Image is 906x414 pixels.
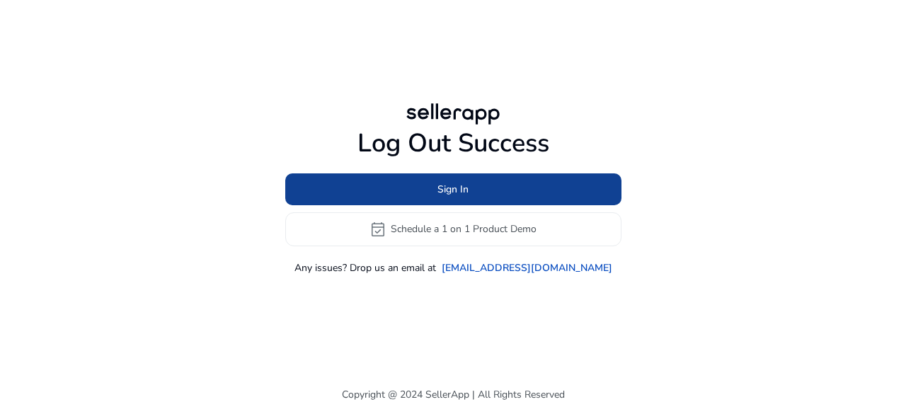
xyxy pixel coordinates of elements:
button: event_availableSchedule a 1 on 1 Product Demo [285,212,621,246]
a: [EMAIL_ADDRESS][DOMAIN_NAME] [442,260,612,275]
button: Sign In [285,173,621,205]
h1: Log Out Success [285,128,621,159]
span: Sign In [437,182,469,197]
p: Any issues? Drop us an email at [294,260,436,275]
span: event_available [369,221,386,238]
